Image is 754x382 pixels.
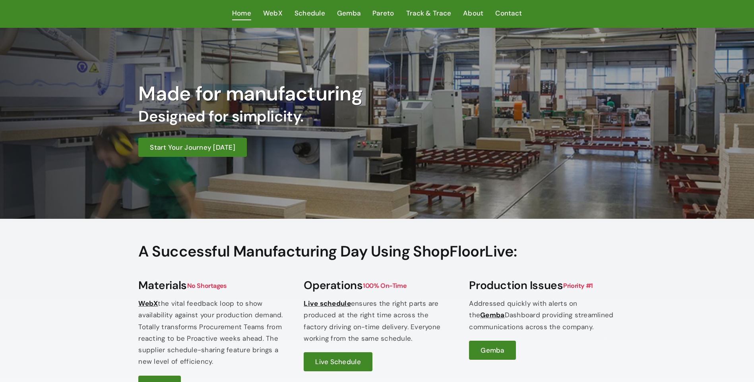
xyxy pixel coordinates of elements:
[232,8,251,20] a: Home
[138,138,246,157] a: Start Your Journey [DATE]
[295,8,325,20] a: Schedule
[187,281,227,290] span: No Shortages
[138,82,491,106] h1: Made for manufacturing
[371,241,517,261] span: Using ShopFloorLive:
[372,8,394,19] span: Pareto
[304,298,450,344] p: ensures the right parts are produced at the right time across the factory driving on-time deliver...
[469,279,615,292] h3: Production Issues
[463,8,483,20] a: About
[138,243,367,261] span: A Successful Manufacturing Day
[263,8,283,20] a: WebX
[304,299,351,308] a: Live schedule
[138,108,491,126] h2: Designed for simplicity.
[138,299,158,308] a: WebX
[469,298,615,333] p: Addressed quickly with alerts on the Dashboard providing streamlined communications across the co...
[337,8,361,19] span: Gemba
[150,143,235,152] span: Start Your Journey [DATE]
[315,357,361,366] span: Live Schedule
[138,279,285,292] h3: Materials
[563,281,593,290] span: Priority #1
[481,346,504,355] span: Gemba
[495,8,522,19] span: Contact
[295,8,325,19] span: Schedule
[362,281,407,290] span: 100% On-Time
[406,8,451,19] span: Track & Trace
[372,8,394,20] a: Pareto
[480,311,504,319] a: Gemba
[469,341,516,360] a: Gemba
[304,352,372,371] a: Live Schedule
[304,279,450,292] h3: Operations
[138,298,285,367] p: the vital feedback loop to show availability against your production demand. Totally transforms P...
[406,8,451,20] a: Track & Trace
[463,8,483,19] span: About
[337,8,361,20] a: Gemba
[232,8,251,19] span: Home
[495,8,522,20] a: Contact
[263,8,283,19] span: WebX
